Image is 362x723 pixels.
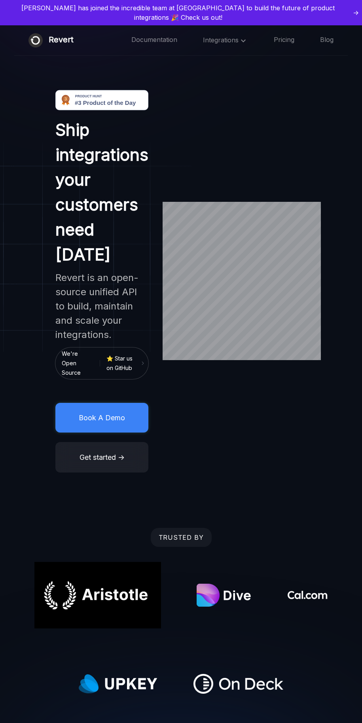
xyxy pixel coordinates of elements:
[79,414,125,422] span: Book A Demo
[353,8,359,17] span: ->
[159,533,204,541] span: TRUSTED BY
[320,35,334,46] a: Blog
[274,35,294,46] a: Pricing
[131,36,177,44] span: Documentation
[34,562,161,628] img: Aristotle
[55,329,112,340] span: integrations.
[80,453,125,461] span: Get started →
[3,3,359,22] a: [PERSON_NAME] has joined the incredible team at [GEOGRAPHIC_DATA] to build the future of product ...
[28,33,43,47] img: Revert logo
[55,403,148,433] button: Book A Demo
[55,89,148,111] img: Revert - Open-source unified API to build product integrations | Product Hunt
[193,674,284,694] img: OnDeck
[3,3,353,22] span: [PERSON_NAME] has joined the incredible team at [GEOGRAPHIC_DATA] to build the future of product ...
[55,272,138,326] span: Revert is an open-source unified API to build, maintain and scale your
[106,354,142,373] a: ⭐ Star us on GitHub
[55,442,148,473] button: Get started →
[203,36,239,44] span: Integrations
[55,120,148,264] span: Ship integrations your customers need [DATE]
[288,591,328,600] img: Cal.com logo
[131,35,177,46] a: Documentation
[320,36,334,44] span: Blog
[79,664,158,704] img: Upkey.com
[274,36,294,44] span: Pricing
[197,584,252,607] img: Dive
[49,35,74,44] span: Revert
